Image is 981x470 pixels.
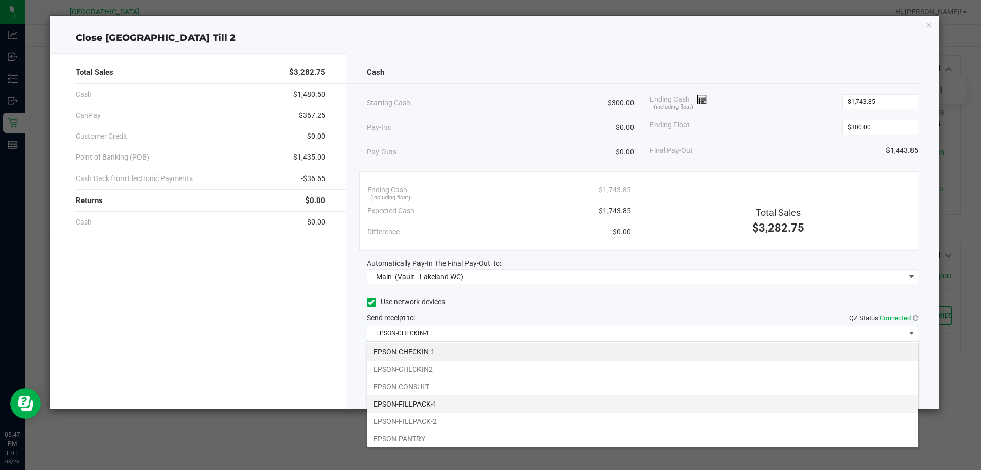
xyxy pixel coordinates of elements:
span: $0.00 [307,131,325,142]
li: EPSON-FILLPACK-2 [367,413,918,430]
span: Total Sales [756,207,801,218]
span: Ending Float [650,120,690,135]
span: Main [376,273,392,281]
span: $0.00 [616,147,634,158]
span: Cash [76,217,92,228]
span: Pay-Outs [367,147,396,158]
span: $1,743.85 [599,185,631,195]
span: $1,443.85 [886,145,918,156]
span: (including float) [653,103,693,112]
span: Connected [880,314,911,322]
label: Use network devices [367,297,445,307]
span: (including float) [370,194,410,203]
li: EPSON-CHECKIN2 [367,361,918,378]
li: EPSON-CHECKIN-1 [367,343,918,361]
div: Returns [76,190,325,212]
span: Difference [367,227,400,237]
span: Expected Cash [367,206,414,216]
span: $1,435.00 [293,152,325,163]
span: Automatically Pay-In The Final Pay-Out To: [367,259,501,267]
span: Pay-Ins [367,122,391,133]
span: $0.00 [307,217,325,228]
li: EPSON-CONSULT [367,378,918,395]
li: EPSON-FILLPACK-1 [367,395,918,413]
span: $0.00 [305,195,325,207]
span: $300.00 [608,98,634,108]
li: EPSON-PANTRY [367,430,918,447]
span: $3,282.75 [752,221,804,234]
span: CanPay [76,110,101,121]
span: Cash [367,66,384,78]
span: (Vault - Lakeland WC) [395,273,463,281]
span: Ending Cash [367,185,407,195]
span: $0.00 [616,122,634,133]
span: Cash [76,89,92,100]
div: Close [GEOGRAPHIC_DATA] Till 2 [50,31,939,45]
span: $367.25 [299,110,325,121]
span: $0.00 [613,227,631,237]
span: $1,480.50 [293,89,325,100]
span: Send receipt to: [367,314,415,322]
span: Starting Cash [367,98,410,108]
span: Ending Cash [650,94,707,109]
span: $3,282.75 [289,66,325,78]
span: Total Sales [76,66,113,78]
span: Customer Credit [76,131,127,142]
span: $1,743.85 [599,206,631,216]
span: Cash Back from Electronic Payments [76,173,193,184]
iframe: Resource center [10,388,41,419]
span: EPSON-CHECKIN-1 [367,326,905,341]
span: -$36.65 [301,173,325,184]
span: Final Pay-Out [650,145,693,156]
span: Point of Banking (POB) [76,152,149,163]
span: QZ Status: [849,314,918,322]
